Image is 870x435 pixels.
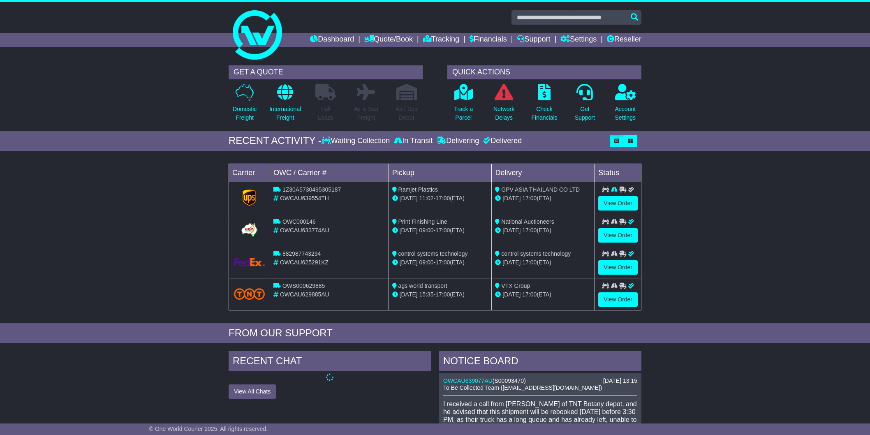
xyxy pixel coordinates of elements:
span: National Auctioneers [501,218,554,225]
div: Waiting Collection [322,137,392,146]
p: Get Support [575,105,595,122]
span: OWS000629885 [282,282,325,289]
img: GetCarrierServiceLogo [240,222,259,238]
div: Delivering [435,137,481,146]
div: GET A QUOTE [229,65,423,79]
a: NetworkDelays [493,83,515,127]
span: ags world transport [398,282,447,289]
span: 17:00 [435,291,450,298]
span: 11:02 [419,195,434,201]
a: AccountSettings [615,83,636,127]
span: [DATE] [502,227,521,234]
span: 17:00 [522,291,537,298]
span: 09:00 [419,227,434,234]
a: Dashboard [310,33,354,47]
span: 17:00 [522,259,537,266]
span: [DATE] [502,291,521,298]
a: Reseller [607,33,641,47]
span: [DATE] [400,259,418,266]
div: QUICK ACTIONS [447,65,641,79]
p: Account Settings [615,105,636,122]
span: OWCAU633774AU [280,227,329,234]
span: GPV ASIA THAILAND CO LTD [501,186,580,193]
a: InternationalFreight [269,83,301,127]
div: (ETA) [495,194,591,203]
a: GetSupport [574,83,595,127]
span: [DATE] [502,195,521,201]
div: Delivered [481,137,522,146]
div: (ETA) [495,290,591,299]
a: Financials [470,33,507,47]
div: (ETA) [495,258,591,267]
a: DomesticFreight [232,83,257,127]
a: CheckFinancials [531,83,558,127]
div: FROM OUR SUPPORT [229,327,641,339]
p: Check Financials [532,105,558,122]
div: In Transit [392,137,435,146]
span: 09:00 [419,259,434,266]
a: View Order [598,292,638,307]
p: Domestic Freight [233,105,257,122]
td: Carrier [229,164,270,182]
span: OWCAU629885AU [280,291,329,298]
button: View All Chats [229,384,276,399]
span: 15:35 [419,291,434,298]
a: View Order [598,228,638,243]
div: RECENT CHAT [229,351,431,373]
span: To Be Collected Team ([EMAIL_ADDRESS][DOMAIN_NAME]) [443,384,602,391]
td: OWC / Carrier # [270,164,389,182]
span: S00093470 [495,377,524,384]
span: VTX Group [501,282,530,289]
span: OWCAU625291KZ [280,259,329,266]
span: [DATE] [400,291,418,298]
td: Delivery [492,164,595,182]
div: NOTICE BOARD [439,351,641,373]
div: - (ETA) [392,290,488,299]
a: Tracking [423,33,459,47]
p: Air / Sea Depot [396,105,418,122]
p: Full Loads [315,105,336,122]
span: 17:00 [435,227,450,234]
a: Track aParcel [454,83,473,127]
a: View Order [598,260,638,275]
p: Track a Parcel [454,105,473,122]
span: 17:00 [522,195,537,201]
div: [DATE] 13:15 [603,377,637,384]
div: RECENT ACTIVITY - [229,135,322,147]
div: ( ) [443,377,637,384]
span: 17:00 [435,259,450,266]
span: OWC000146 [282,218,316,225]
div: - (ETA) [392,258,488,267]
a: OWCAU639077AU [443,377,493,384]
a: Support [517,33,550,47]
span: 882987743294 [282,250,321,257]
img: GetCarrierServiceLogo [243,190,257,206]
div: (ETA) [495,226,591,235]
div: - (ETA) [392,194,488,203]
span: 17:00 [522,227,537,234]
span: control systems technology [501,250,571,257]
img: TNT_Domestic.png [234,288,265,299]
a: View Order [598,196,638,211]
p: Air & Sea Freight [354,105,378,122]
span: [DATE] [502,259,521,266]
span: [DATE] [400,227,418,234]
span: Print Finishing Line [398,218,447,225]
span: © One World Courier 2025. All rights reserved. [149,426,268,432]
a: Settings [560,33,597,47]
td: Status [595,164,641,182]
span: Ramjet Plastics [398,186,438,193]
span: 17:00 [435,195,450,201]
span: 1Z30A5730495305187 [282,186,341,193]
a: Quote/Book [364,33,413,47]
span: OWCAU639554TH [280,195,329,201]
span: control systems technology [398,250,468,257]
td: Pickup [389,164,492,182]
div: - (ETA) [392,226,488,235]
p: Network Delays [493,105,514,122]
img: GetCarrierServiceLogo [234,258,265,266]
p: International Freight [269,105,301,122]
span: [DATE] [400,195,418,201]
